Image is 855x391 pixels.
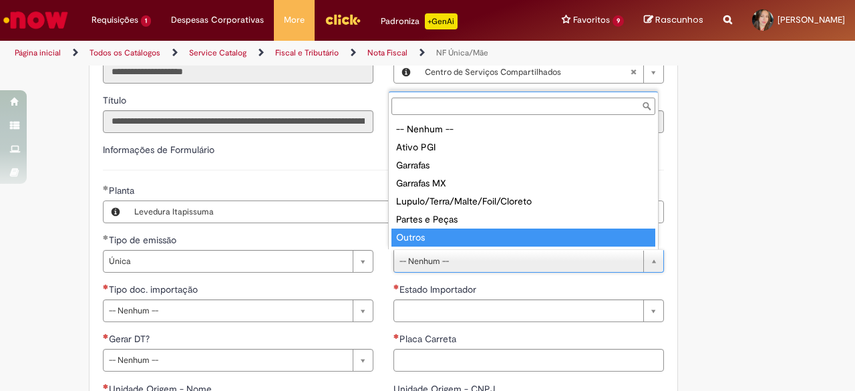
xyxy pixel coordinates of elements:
ul: Tipo de material [389,118,658,249]
div: Garrafas [391,156,655,174]
div: -- Nenhum -- [391,120,655,138]
div: Lupulo/Terra/Malte/Foil/Cloreto [391,192,655,211]
div: Partes e Peças [391,211,655,229]
div: Outros [391,229,655,247]
div: Ativo PGI [391,138,655,156]
div: Garrafas MX [391,174,655,192]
